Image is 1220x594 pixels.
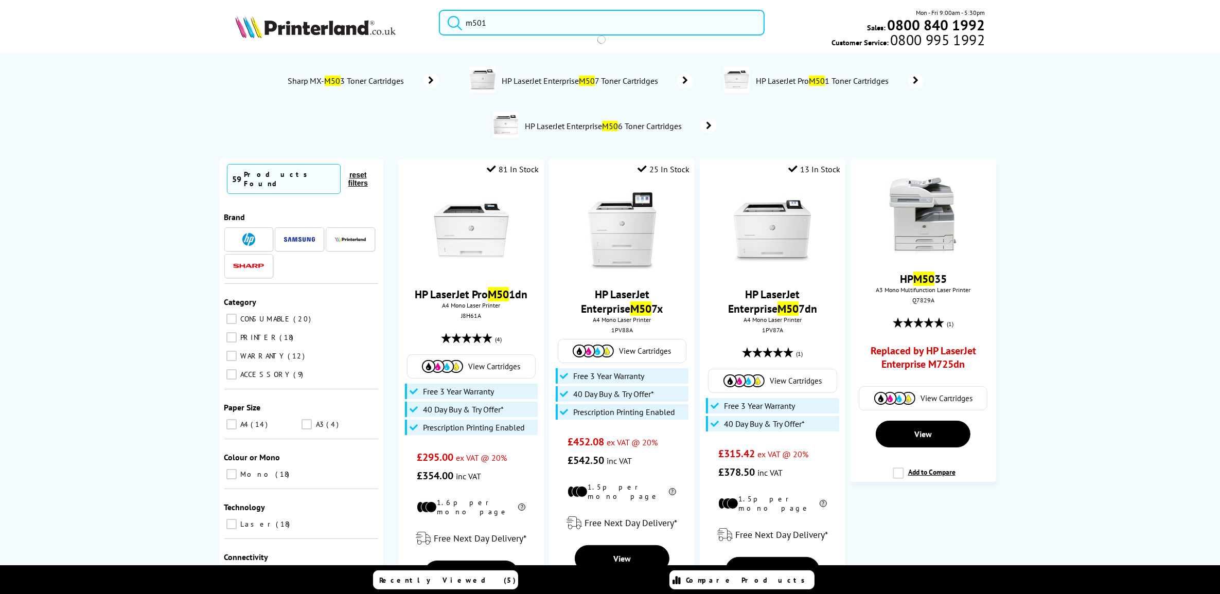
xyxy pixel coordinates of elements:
span: Prescription Printing Enabled [423,422,525,433]
input: WARRANTY 12 [226,351,237,361]
img: J8H60A-conspage.jpg [724,67,750,93]
span: A4 Mono Laser Printer [403,301,539,309]
div: 1PV88A [557,326,687,334]
img: Printerland [335,237,366,242]
span: £452.08 [568,435,604,448]
span: Recently Viewed (5) [380,575,517,585]
a: HP LaserJet EnterpriseM506 Toner Cartridges [524,112,717,140]
span: Prescription Printing Enabled [574,407,676,417]
img: Sharp [233,264,264,268]
span: 20 [294,314,314,323]
a: View [575,545,669,572]
span: 40 Day Buy & Try Offer* [574,389,655,399]
img: Printerland Logo [235,15,396,38]
a: HPM5035 [900,272,947,286]
a: HP LaserJet ProM501dn [415,287,527,301]
input: A4 14 [226,419,237,429]
span: Mono [238,470,275,479]
span: View Cartridges [921,393,973,403]
img: Cartridges [723,374,765,387]
div: 81 In Stock [487,164,539,174]
span: Laser [238,519,275,529]
span: Mon - Fri 9:00am - 5:30pm [916,8,985,17]
label: Add to Compare [893,467,956,487]
span: ex VAT @ 20% [456,453,507,463]
span: Technology [224,502,266,512]
div: J8H61A [406,312,536,319]
mark: M50 [777,301,799,316]
span: Paper Size [224,402,261,412]
b: 0800 840 1992 [887,15,985,34]
span: inc VAT [456,471,481,481]
span: View [914,429,932,439]
li: 1.6p per mono page [417,498,525,516]
a: View [726,557,820,584]
span: 12 [288,351,308,361]
span: (4) [495,330,502,349]
span: Connectivity [224,552,269,562]
a: HP LaserJet ProM501 Toner Cartridges [755,67,924,95]
a: View Cartridges [563,345,681,357]
mark: M50 [809,76,825,86]
span: A3 [313,420,325,429]
span: (1) [796,344,803,364]
mark: M50 [630,301,651,316]
a: Compare Products [669,570,815,589]
input: Laser 18 [226,519,237,529]
mark: M50 [488,287,509,301]
span: 0800 995 1992 [889,35,985,45]
div: 13 In Stock [788,164,840,174]
span: HP LaserJet Enterprise 7 Toner Cartridges [501,76,662,86]
span: View Cartridges [619,346,671,356]
a: Printerland Logo [235,15,427,40]
span: A4 Mono Laser Printer [705,316,840,323]
span: WARRANTY [238,351,287,361]
span: CONSUMABLE [238,314,293,323]
span: Compare Products [686,575,811,585]
img: m5025front-thumb.jpg [885,177,962,254]
input: ACCESSORY 9 [226,369,237,380]
span: 18 [276,519,293,529]
span: A3 Mono Multifunction Laser Printer [856,286,991,294]
a: Replaced by HP LaserJet Enterprise M725dn [869,344,978,376]
span: A4 [238,420,250,429]
a: HP LaserJet EnterpriseM507 Toner Cartridges [501,67,693,95]
div: 1PV87A [708,326,838,334]
div: 25 In Stock [638,164,689,174]
span: 40 Day Buy & Try Offer* [423,404,504,415]
img: Cartridges [874,392,915,405]
span: Customer Service: [832,35,985,47]
span: Free Next Day Delivery* [585,517,677,529]
span: 14 [251,420,271,429]
input: Mono 18 [226,469,237,479]
span: Category [224,297,257,307]
input: PRINTER 18 [226,332,237,343]
a: View [876,421,970,447]
span: £378.50 [718,465,755,479]
span: 4 [326,420,341,429]
li: 1.5p per mono page [718,494,827,513]
span: £315.42 [718,447,755,460]
span: A4 Mono Laser Printer [554,316,689,323]
span: ex VAT @ 20% [757,449,808,459]
span: 18 [280,333,296,342]
span: Free 3 Year Warranty [724,401,795,411]
img: Cartridges [422,360,463,373]
input: A3 4 [302,419,312,429]
span: PRINTER [238,333,279,342]
span: 59 [233,174,242,184]
div: Products Found [244,170,335,188]
span: inc VAT [757,467,783,478]
span: HP LaserJet Enterprise 6 Toner Cartridges [524,121,685,131]
button: reset filters [341,170,376,188]
div: Q7829A [858,296,988,304]
span: (1) [947,314,953,334]
span: £542.50 [568,454,604,467]
input: Search product or [439,10,764,35]
span: Free Next Day Delivery* [735,529,828,541]
img: HP [242,233,255,246]
div: modal_delivery [403,524,539,553]
mark: M50 [325,76,341,86]
span: Free 3 Year Warranty [574,371,645,381]
img: HP-M507dn-FrontFacing-Small.jpg [734,192,811,269]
